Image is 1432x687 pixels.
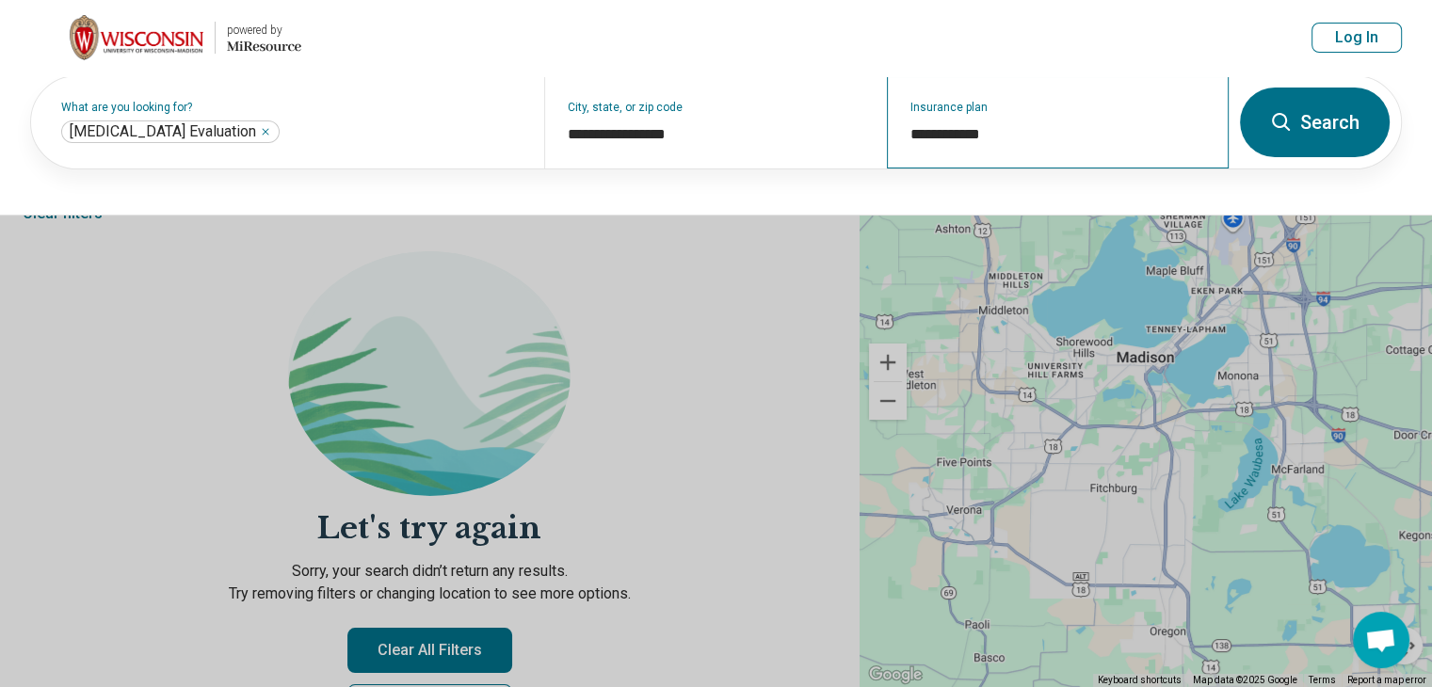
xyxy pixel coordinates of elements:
[61,120,280,143] div: ADHD Evaluation
[1240,88,1390,157] button: Search
[70,15,203,60] img: University of Wisconsin-Madison
[260,126,271,137] button: ADHD Evaluation
[61,102,522,113] label: What are you looking for?
[227,22,301,39] div: powered by
[1353,612,1409,668] div: Open chat
[1311,23,1402,53] button: Log In
[30,15,301,60] a: University of Wisconsin-Madisonpowered by
[70,122,256,141] span: [MEDICAL_DATA] Evaluation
